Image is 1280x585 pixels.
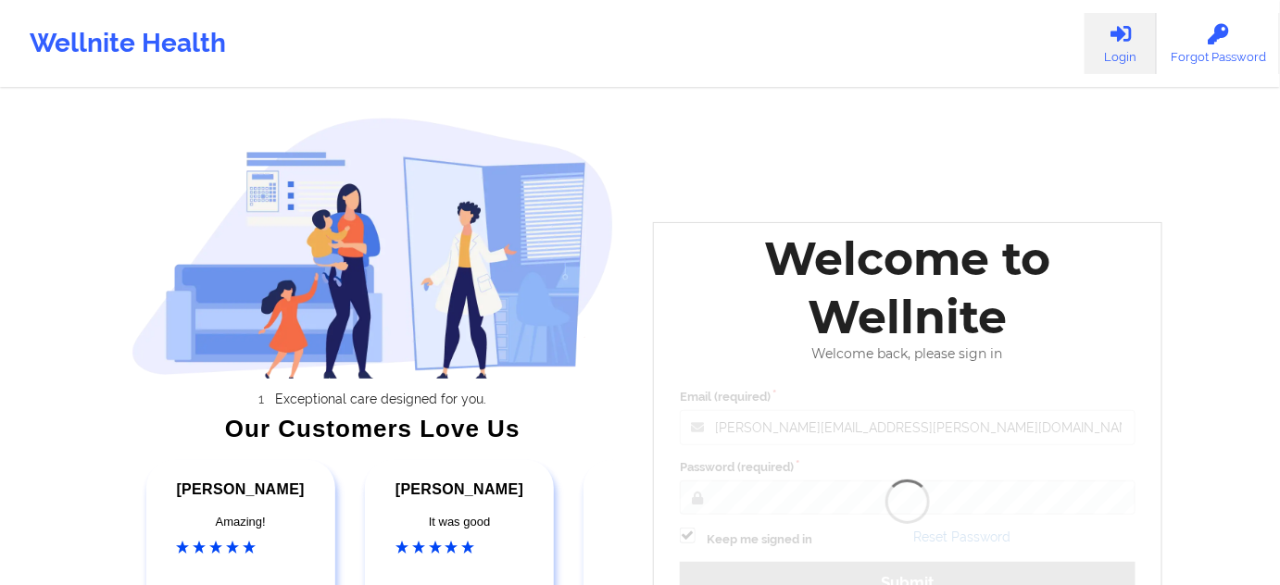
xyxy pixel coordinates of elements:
[667,346,1148,362] div: Welcome back, please sign in
[147,392,614,406] li: Exceptional care designed for you.
[177,513,305,531] div: Amazing!
[132,117,615,379] img: wellnite-auth-hero_200.c722682e.png
[395,513,523,531] div: It was good
[177,481,305,497] span: [PERSON_NAME]
[1157,13,1280,74] a: Forgot Password
[132,419,615,438] div: Our Customers Love Us
[667,230,1148,346] div: Welcome to Wellnite
[395,481,523,497] span: [PERSON_NAME]
[1085,13,1157,74] a: Login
